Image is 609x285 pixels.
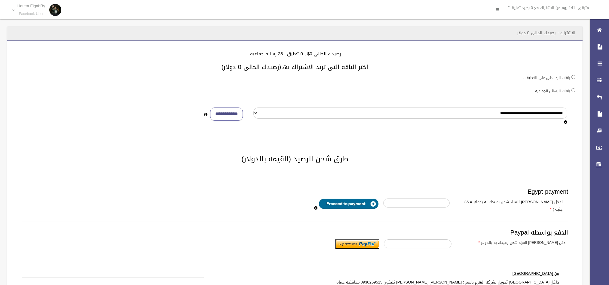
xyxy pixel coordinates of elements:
label: ادخل [PERSON_NAME] المراد شحن رصيدك به (دولار = 35 جنيه ) [454,199,567,213]
label: باقات الرد الالى على التعليقات [523,74,570,81]
p: Hatem ElgabRy [17,4,45,8]
h4: رصيدك الحالى 0$ , 0 تعليق , 28 رساله جماعيه. [14,51,575,56]
label: ادخل [PERSON_NAME] المراد شحن رصيدك به بالدولار [456,239,571,246]
header: الاشتراك - رصيدك الحالى 0 دولار [510,27,583,39]
input: Submit [335,239,379,249]
h3: اختر الباقه التى تريد الاشتراك بها(رصيدك الحالى 0 دولار) [14,64,575,70]
small: Facebook User [17,12,45,16]
h2: طرق شحن الرصيد (القيمه بالدولار) [14,155,575,163]
h3: الدفع بواسطه Paypal [22,229,568,236]
label: باقات الرسائل الجماعيه [535,88,570,94]
label: من [GEOGRAPHIC_DATA] [327,270,564,277]
h3: Egypt payment [22,188,568,195]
